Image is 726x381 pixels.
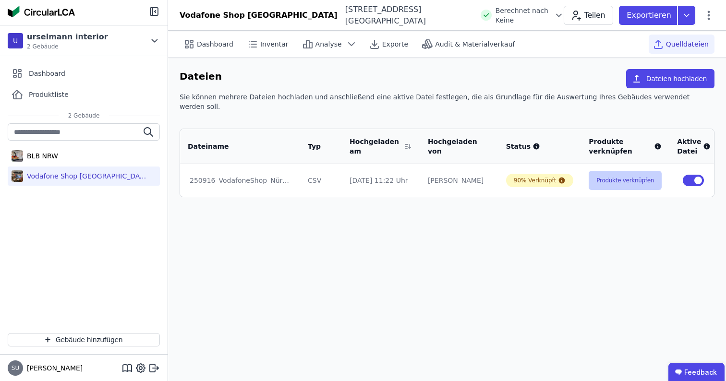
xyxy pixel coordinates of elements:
[382,39,408,49] span: Exporte
[589,171,662,190] button: Produkte verknüpfen
[188,142,280,151] div: Dateiname
[564,6,613,25] button: Teilen
[435,39,515,49] span: Audit & Materialverkauf
[12,168,23,184] img: Vodafone Shop Nürnberg
[29,69,65,78] span: Dashboard
[315,39,342,49] span: Analyse
[514,177,557,184] div: 90% Verknüpft
[27,43,108,50] span: 2 Gebäude
[626,69,714,88] button: Dateien hochladen
[8,6,75,17] img: Concular
[677,137,711,156] div: Aktive Datei
[23,363,83,373] span: [PERSON_NAME]
[308,142,323,151] div: Typ
[190,176,290,185] div: 250916_VodafoneShop_Nürnberg_components .xlsx
[338,4,475,27] div: [STREET_ADDRESS][GEOGRAPHIC_DATA]
[29,90,69,99] span: Produktliste
[180,10,338,21] div: Vodafone Shop [GEOGRAPHIC_DATA]
[27,31,108,43] div: urselmann interior
[496,6,550,25] span: Berechnet nach Keine
[308,176,334,185] div: CSV
[666,39,709,49] span: Quelldateien
[197,39,233,49] span: Dashboard
[350,137,401,156] div: Hochgeladen am
[506,142,574,151] div: Status
[8,33,23,48] div: U
[12,148,23,164] img: BLB NRW
[428,137,479,156] div: Hochgeladen von
[350,176,412,185] div: [DATE] 11:22 Uhr
[627,10,673,21] p: Exportieren
[260,39,289,49] span: Inventar
[180,92,714,119] div: Sie können mehrere Dateien hochladen und anschließend eine aktive Datei festlegen, die als Grundl...
[180,69,222,84] h6: Dateien
[428,176,491,185] div: [PERSON_NAME]
[589,137,662,156] div: Produkte verknüpfen
[12,365,19,371] span: SU
[8,333,160,346] button: Gebäude hinzufügen
[59,112,109,119] span: 2 Gebäude
[23,171,148,181] div: Vodafone Shop [GEOGRAPHIC_DATA]
[23,151,58,161] div: BLB NRW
